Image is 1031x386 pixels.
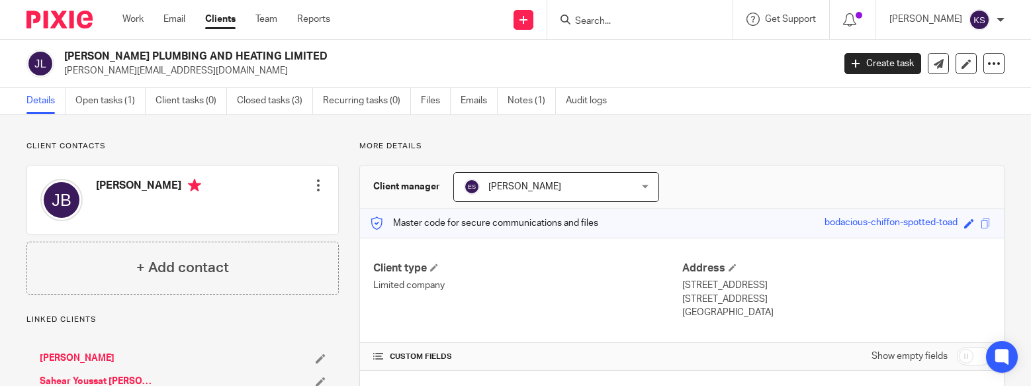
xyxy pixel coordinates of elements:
a: Audit logs [566,88,617,114]
a: Open tasks (1) [75,88,146,114]
p: Master code for secure communications and files [370,217,598,230]
a: Create task [844,53,921,74]
span: Get Support [765,15,816,24]
p: [PERSON_NAME][EMAIL_ADDRESS][DOMAIN_NAME] [64,64,825,77]
h4: Address [682,262,991,275]
a: Team [255,13,277,26]
a: Recurring tasks (0) [323,88,411,114]
a: Email [163,13,185,26]
span: [PERSON_NAME] [488,182,561,191]
img: Pixie [26,11,93,28]
p: Limited company [373,279,682,292]
p: More details [359,141,1005,152]
a: Details [26,88,66,114]
h4: [PERSON_NAME] [96,179,201,195]
h4: CUSTOM FIELDS [373,352,682,362]
img: svg%3E [26,50,54,77]
img: svg%3E [969,9,990,30]
h2: [PERSON_NAME] PLUMBING AND HEATING LIMITED [64,50,672,64]
p: Linked clients [26,314,339,325]
a: [PERSON_NAME] [40,352,114,365]
h4: + Add contact [136,258,229,278]
h3: Client manager [373,180,440,193]
p: [STREET_ADDRESS] [682,293,991,306]
a: Clients [205,13,236,26]
a: Reports [297,13,330,26]
h4: Client type [373,262,682,275]
a: Files [421,88,451,114]
img: svg%3E [464,179,480,195]
i: Primary [188,179,201,192]
a: Work [122,13,144,26]
input: Search [574,16,693,28]
a: Emails [461,88,498,114]
a: Closed tasks (3) [237,88,313,114]
a: Client tasks (0) [156,88,227,114]
p: [PERSON_NAME] [889,13,962,26]
label: Show empty fields [872,350,948,363]
p: [GEOGRAPHIC_DATA] [682,306,991,319]
p: [STREET_ADDRESS] [682,279,991,292]
p: Client contacts [26,141,339,152]
div: bodacious-chiffon-spotted-toad [825,216,958,231]
img: svg%3E [40,179,83,221]
a: Notes (1) [508,88,556,114]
